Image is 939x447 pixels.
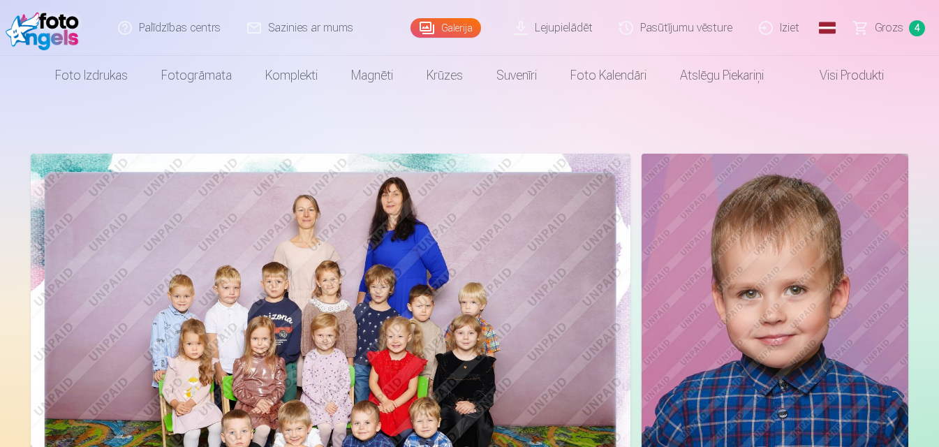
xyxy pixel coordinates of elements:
a: Atslēgu piekariņi [663,56,781,95]
a: Visi produkti [781,56,901,95]
a: Galerija [411,18,481,38]
a: Komplekti [249,56,334,95]
a: Suvenīri [480,56,554,95]
a: Fotogrāmata [145,56,249,95]
a: Magnēti [334,56,410,95]
span: 4 [909,20,925,36]
span: Grozs [875,20,903,36]
a: Foto kalendāri [554,56,663,95]
img: /fa1 [6,6,86,50]
a: Krūzes [410,56,480,95]
a: Foto izdrukas [38,56,145,95]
